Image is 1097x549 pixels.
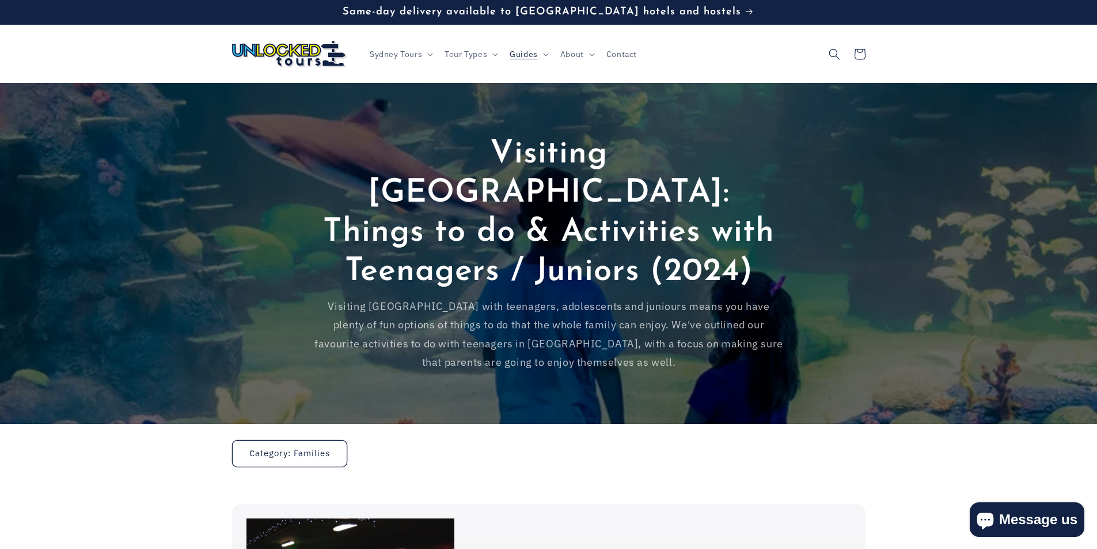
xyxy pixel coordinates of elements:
[232,41,347,67] img: Unlocked Tours
[370,49,422,59] span: Sydney Tours
[822,41,847,67] summary: Search
[606,49,637,59] span: Contact
[510,49,538,59] span: Guides
[599,42,644,66] a: Contact
[553,42,599,66] summary: About
[313,297,785,372] p: Visiting [GEOGRAPHIC_DATA] with teenagers, adolescents and juniours means you have plenty of fun ...
[363,42,438,66] summary: Sydney Tours
[227,36,351,71] a: Unlocked Tours
[343,6,741,17] span: Same-day delivery available to [GEOGRAPHIC_DATA] hotels and hostels
[445,49,487,59] span: Tour Types
[232,440,347,467] a: Category: Families
[438,42,503,66] summary: Tour Types
[503,42,553,66] summary: Guides
[313,135,785,291] h2: Visiting [GEOGRAPHIC_DATA]: Things to do & Activities with Teenagers / Juniors (2024)
[560,49,584,59] span: About
[966,502,1088,540] inbox-online-store-chat: Shopify online store chat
